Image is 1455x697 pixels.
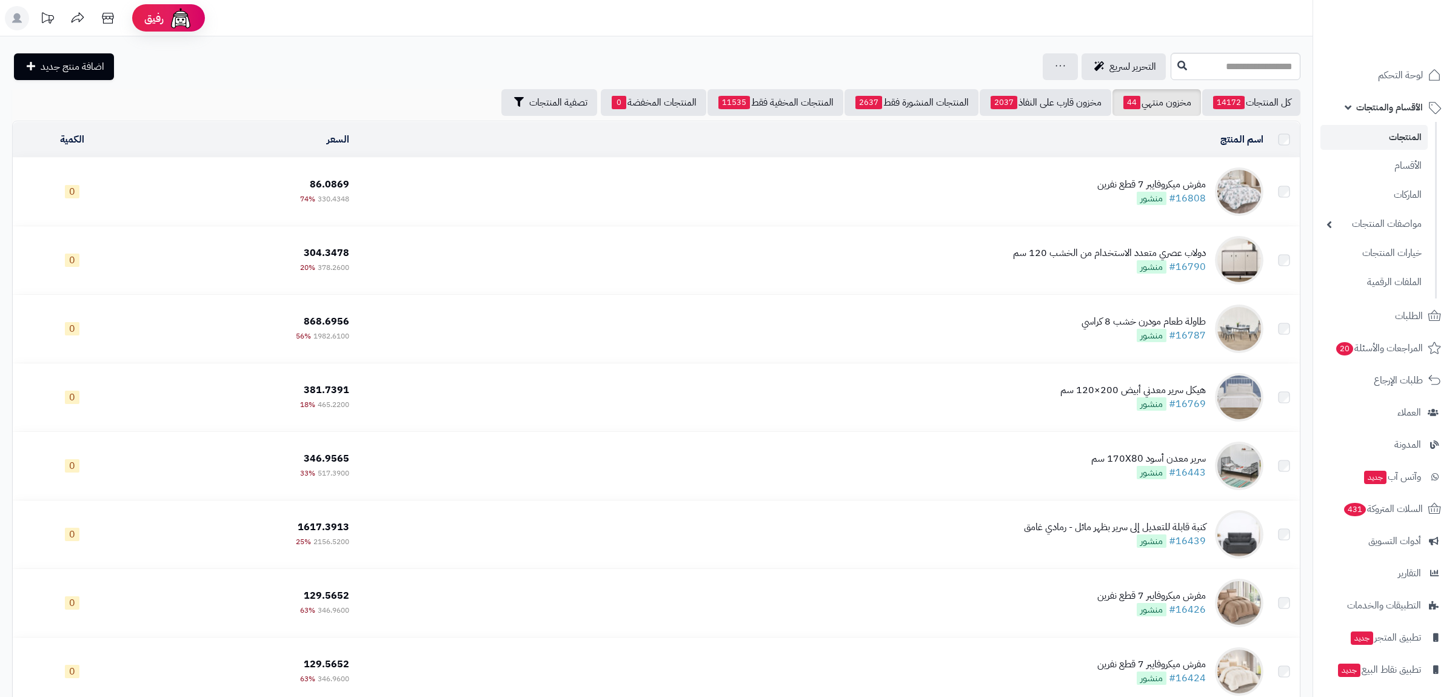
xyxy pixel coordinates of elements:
span: تطبيق المتجر [1350,629,1421,646]
span: السلات المتروكة [1343,500,1423,517]
span: 129.5652 [304,588,349,603]
a: الطلبات [1320,301,1448,331]
div: دولاب عصري متعدد الاستخدام من الخشب 120 سم [1013,246,1206,260]
a: المنتجات المخفضة0 [601,89,706,116]
a: مخزون منتهي44 [1112,89,1201,116]
span: 11535 [718,96,750,109]
span: 25% [296,536,311,547]
span: منشور [1137,260,1166,274]
a: الأقسام [1320,153,1428,179]
span: 381.7391 [304,383,349,397]
a: التطبيقات والخدمات [1320,591,1448,620]
span: الطلبات [1395,308,1423,325]
span: طلبات الإرجاع [1374,372,1423,389]
span: 18% [300,399,315,410]
span: 517.3900 [318,468,349,479]
a: طلبات الإرجاع [1320,366,1448,395]
a: وآتس آبجديد [1320,462,1448,491]
a: #16439 [1169,534,1206,548]
a: السلات المتروكة431 [1320,494,1448,524]
a: الماركات [1320,182,1428,208]
span: 56% [296,331,311,342]
a: تحديثات المنصة [32,6,62,33]
a: #16808 [1169,191,1206,206]
a: اضافة منتج جديد [14,53,114,80]
img: سرير معدن أسود 170X80 سم [1215,442,1263,490]
a: المدونة [1320,430,1448,459]
a: تطبيق المتجرجديد [1320,623,1448,652]
img: ai-face.png [169,6,193,30]
a: الكمية [60,132,84,147]
span: 1617.3913 [298,520,349,534]
span: 0 [65,528,79,541]
span: 63% [300,605,315,616]
a: العملاء [1320,398,1448,427]
span: 0 [65,391,79,404]
span: منشور [1137,397,1166,411]
a: المنتجات المخفية فقط11535 [707,89,843,116]
div: مفرش ميكروفايبر 7 قطع نفرين [1097,589,1206,603]
div: هيكل سرير معدني أبيض 200×120 سم [1060,383,1206,397]
span: جديد [1351,631,1373,645]
span: 378.2600 [318,262,349,273]
a: مواصفات المنتجات [1320,211,1428,237]
span: الأقسام والمنتجات [1356,99,1423,116]
span: التقارير [1398,565,1421,582]
span: 74% [300,194,315,204]
span: 431 [1344,503,1366,516]
a: السعر [327,132,349,147]
a: الملفات الرقمية [1320,269,1428,295]
span: 44 [1123,96,1140,109]
img: كنبة قابلة للتعديل إلى سرير بظهر مائل - رمادي غامق [1215,510,1263,559]
span: 0 [65,596,79,610]
span: 330.4348 [318,194,349,204]
span: 0 [65,665,79,678]
a: التحرير لسريع [1082,53,1166,80]
span: 0 [65,254,79,267]
a: #16426 [1169,602,1206,617]
a: لوحة التحكم [1320,61,1448,90]
span: رفيق [144,11,164,25]
div: مفرش ميكروفايبر 7 قطع نفرين [1097,178,1206,192]
span: 0 [65,459,79,473]
span: أدوات التسويق [1368,533,1421,550]
img: دولاب عصري متعدد الاستخدام من الخشب 120 سم [1215,236,1263,285]
img: مفرش ميكروفايبر 7 قطع نفرين [1215,579,1263,627]
span: 2156.5200 [313,536,349,547]
span: منشور [1137,329,1166,342]
span: 304.3478 [304,246,349,260]
span: العملاء [1397,404,1421,421]
span: 0 [612,96,626,109]
span: 346.9565 [304,451,349,466]
span: 2037 [991,96,1017,109]
a: كل المنتجات14172 [1202,89,1300,116]
span: تطبيق نقاط البيع [1337,661,1421,678]
span: منشور [1137,603,1166,616]
a: #16443 [1169,465,1206,480]
span: منشور [1137,466,1166,479]
a: #16769 [1169,397,1206,411]
a: #16790 [1169,260,1206,274]
a: مخزون قارب على النفاذ2037 [980,89,1111,116]
span: المراجعات والأسئلة [1335,340,1423,357]
span: منشور [1137,534,1166,548]
div: مفرش ميكروفايبر 7 قطع نفرين [1097,658,1206,672]
a: المراجعات والأسئلة20 [1320,334,1448,363]
span: 0 [65,185,79,198]
a: تطبيق نقاط البيعجديد [1320,655,1448,684]
a: المنتجات المنشورة فقط2637 [845,89,978,116]
span: 346.9600 [318,673,349,684]
span: 20% [300,262,315,273]
a: #16424 [1169,671,1206,685]
button: تصفية المنتجات [501,89,597,116]
span: 346.9600 [318,605,349,616]
span: المدونة [1394,436,1421,453]
span: 0 [65,322,79,335]
img: مفرش ميكروفايبر 7 قطع نفرين [1215,167,1263,216]
a: التقارير [1320,559,1448,588]
span: منشور [1137,672,1166,685]
span: 1982.6100 [313,331,349,342]
a: اسم المنتج [1220,132,1263,147]
span: لوحة التحكم [1378,67,1423,84]
span: منشور [1137,192,1166,205]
